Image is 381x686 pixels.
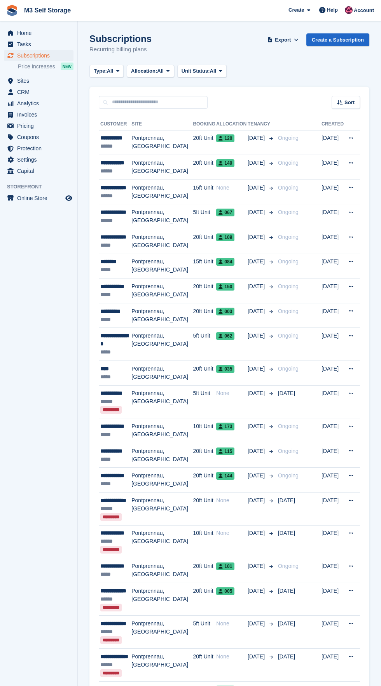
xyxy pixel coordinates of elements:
[248,134,266,142] span: [DATE]
[131,155,193,180] td: Pontprennau, [GEOGRAPHIC_DATA]
[278,258,299,265] span: Ongoing
[17,143,64,154] span: Protection
[278,653,295,660] span: [DATE]
[64,193,73,203] a: Preview store
[216,365,234,373] span: 035
[248,332,266,340] span: [DATE]
[193,279,216,303] td: 20ft Unit
[248,447,266,455] span: [DATE]
[278,390,295,396] span: [DATE]
[278,423,299,429] span: Ongoing
[216,496,248,505] div: None
[345,6,353,14] img: Nick Jones
[4,132,73,143] a: menu
[182,67,210,75] span: Unit Status:
[193,648,216,681] td: 20ft Unit
[216,159,234,167] span: 149
[177,65,227,78] button: Unit Status: All
[322,229,344,254] td: [DATE]
[278,209,299,215] span: Ongoing
[131,254,193,279] td: Pontprennau, [GEOGRAPHIC_DATA]
[131,468,193,493] td: Pontprennau, [GEOGRAPHIC_DATA]
[4,28,73,38] a: menu
[17,98,64,109] span: Analytics
[216,209,234,216] span: 067
[278,530,295,536] span: [DATE]
[131,179,193,204] td: Pontprennau, [GEOGRAPHIC_DATA]
[193,303,216,328] td: 20ft Unit
[131,525,193,558] td: Pontprennau, [GEOGRAPHIC_DATA]
[322,155,344,180] td: [DATE]
[248,422,266,430] span: [DATE]
[322,418,344,443] td: [DATE]
[322,361,344,386] td: [DATE]
[193,493,216,526] td: 20ft Unit
[278,160,299,166] span: Ongoing
[193,443,216,468] td: 20ft Unit
[193,204,216,229] td: 5ft Unit
[17,109,64,120] span: Invoices
[216,308,234,315] span: 003
[89,65,124,78] button: Type: All
[4,193,73,204] a: menu
[216,118,248,131] th: Allocation
[4,39,73,50] a: menu
[17,39,64,50] span: Tasks
[322,583,344,616] td: [DATE]
[131,118,193,131] th: Site
[266,33,300,46] button: Export
[89,45,152,54] p: Recurring billing plans
[248,529,266,537] span: [DATE]
[327,6,338,14] span: Help
[4,154,73,165] a: menu
[7,183,77,191] span: Storefront
[248,472,266,480] span: [DATE]
[18,62,73,71] a: Price increases NEW
[193,616,216,649] td: 5ft Unit
[4,75,73,86] a: menu
[216,332,234,340] span: 062
[17,120,64,131] span: Pricing
[216,562,234,570] span: 101
[322,443,344,468] td: [DATE]
[193,130,216,155] td: 20ft Unit
[216,653,248,661] div: None
[248,562,266,570] span: [DATE]
[131,130,193,155] td: Pontprennau, [GEOGRAPHIC_DATA]
[248,282,266,291] span: [DATE]
[248,307,266,315] span: [DATE]
[344,99,355,106] span: Sort
[17,193,64,204] span: Online Store
[322,179,344,204] td: [DATE]
[278,620,295,627] span: [DATE]
[4,143,73,154] a: menu
[94,67,107,75] span: Type:
[248,653,266,661] span: [DATE]
[278,283,299,289] span: Ongoing
[278,185,299,191] span: Ongoing
[248,496,266,505] span: [DATE]
[193,418,216,443] td: 10ft Unit
[216,184,248,192] div: None
[131,361,193,386] td: Pontprennau, [GEOGRAPHIC_DATA]
[131,279,193,303] td: Pontprennau, [GEOGRAPHIC_DATA]
[157,67,164,75] span: All
[278,448,299,454] span: Ongoing
[322,254,344,279] td: [DATE]
[127,65,174,78] button: Allocation: All
[131,328,193,361] td: Pontprennau, [GEOGRAPHIC_DATA]
[131,303,193,328] td: Pontprennau, [GEOGRAPHIC_DATA]
[322,493,344,526] td: [DATE]
[17,28,64,38] span: Home
[322,204,344,229] td: [DATE]
[6,5,18,16] img: stora-icon-8386f47178a22dfd0bd8f6a31ec36ba5ce8667c1dd55bd0f319d3a0aa187defe.svg
[193,525,216,558] td: 10ft Unit
[131,493,193,526] td: Pontprennau, [GEOGRAPHIC_DATA]
[131,583,193,616] td: Pontprennau, [GEOGRAPHIC_DATA]
[278,308,299,314] span: Ongoing
[89,33,152,44] h1: Subscriptions
[248,118,275,131] th: Tenancy
[322,328,344,361] td: [DATE]
[216,258,234,266] span: 084
[354,7,374,14] span: Account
